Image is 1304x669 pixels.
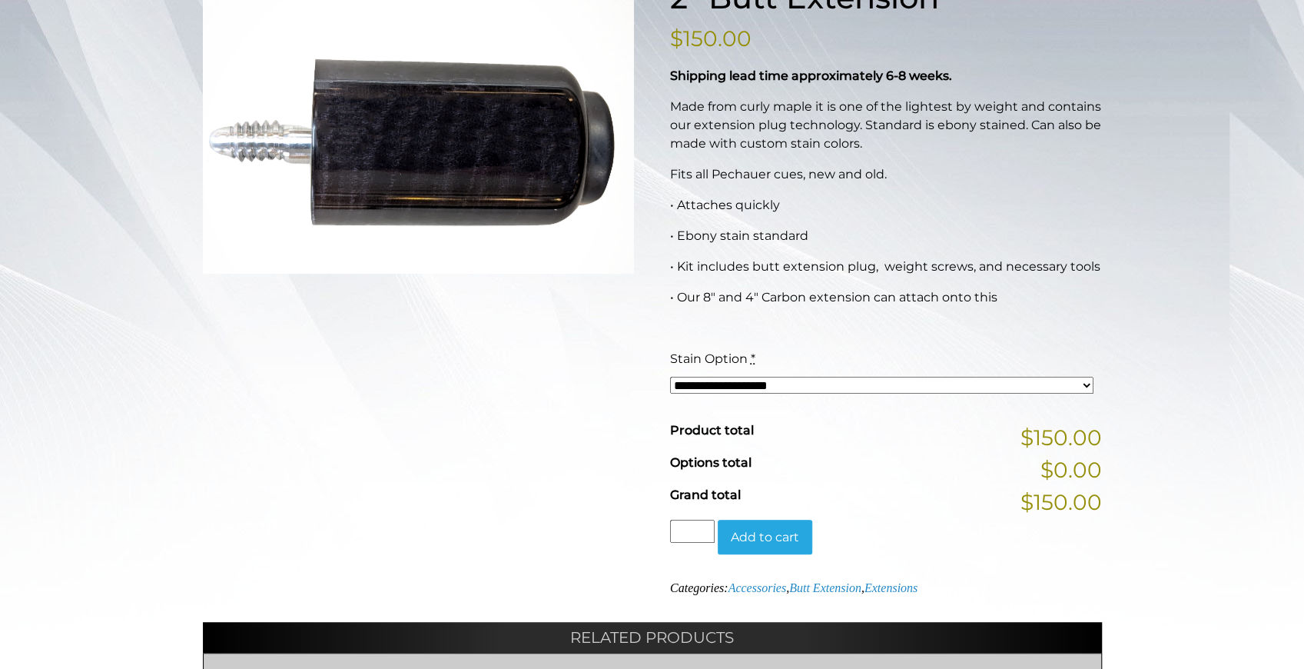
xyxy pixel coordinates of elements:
span: $ [670,25,683,52]
span: Product total [670,423,754,438]
span: Stain Option [670,351,748,366]
span: Options total [670,455,752,470]
p: Made from curly maple it is one of the lightest by weight and contains our extension plug technol... [670,98,1102,153]
input: Product quantity [670,520,715,543]
p: • Kit includes butt extension plug, weight screws, and necessary tools [670,258,1102,276]
a: Accessories [728,581,786,594]
a: Butt Extension [789,581,861,594]
a: Extensions [864,581,917,594]
abbr: required [751,351,755,366]
p: • Attaches quickly [670,196,1102,215]
span: $150.00 [1020,486,1102,518]
strong: Shipping lead time approximately 6-8 weeks. [670,68,952,83]
span: Categories: , , [670,581,917,594]
bdi: 150.00 [670,25,752,52]
h2: Related products [203,622,1102,653]
span: $0.00 [1040,454,1102,486]
p: • Our 8″ and 4″ Carbon extension can attach onto this [670,288,1102,307]
span: Grand total [670,488,741,502]
p: • Ebony stain standard [670,227,1102,245]
span: $150.00 [1020,421,1102,454]
p: Fits all Pechauer cues, new and old. [670,165,1102,184]
button: Add to cart [718,520,812,555]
